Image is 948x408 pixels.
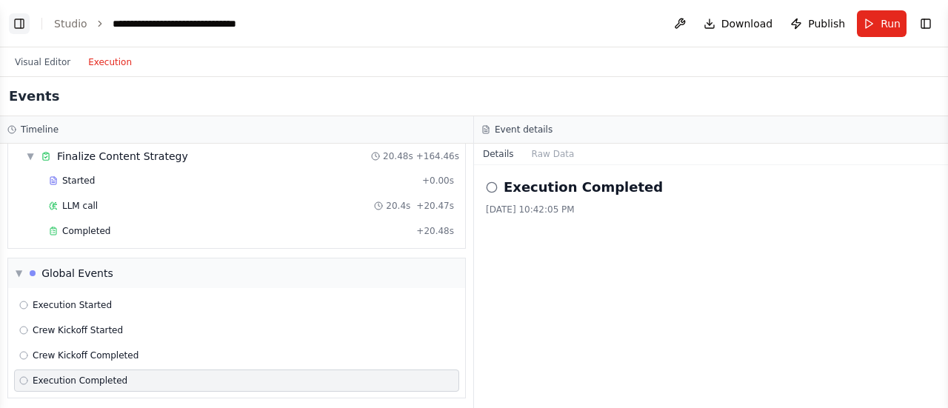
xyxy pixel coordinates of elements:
[26,150,35,162] span: ▼
[881,16,901,31] span: Run
[495,124,553,136] h3: Event details
[416,225,454,237] span: + 20.48s
[698,10,779,37] button: Download
[54,18,87,30] a: Studio
[21,124,59,136] h3: Timeline
[784,10,851,37] button: Publish
[16,267,22,279] span: ▼
[41,266,113,281] div: Global Events
[808,16,845,31] span: Publish
[6,53,79,71] button: Visual Editor
[33,375,127,387] span: Execution Completed
[523,144,584,164] button: Raw Data
[62,175,95,187] span: Started
[422,175,454,187] span: + 0.00s
[79,53,141,71] button: Execution
[416,200,454,212] span: + 20.47s
[9,86,59,107] h2: Events
[54,16,279,31] nav: breadcrumb
[33,324,123,336] span: Crew Kickoff Started
[416,150,459,162] span: + 164.46s
[915,13,936,34] button: Show right sidebar
[57,149,188,164] div: Finalize Content Strategy
[504,177,663,198] h2: Execution Completed
[486,204,936,215] div: [DATE] 10:42:05 PM
[383,150,413,162] span: 20.48s
[721,16,773,31] span: Download
[62,200,98,212] span: LLM call
[62,225,110,237] span: Completed
[386,200,410,212] span: 20.4s
[33,350,138,361] span: Crew Kickoff Completed
[857,10,907,37] button: Run
[474,144,523,164] button: Details
[9,13,30,34] button: Show left sidebar
[33,299,112,311] span: Execution Started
